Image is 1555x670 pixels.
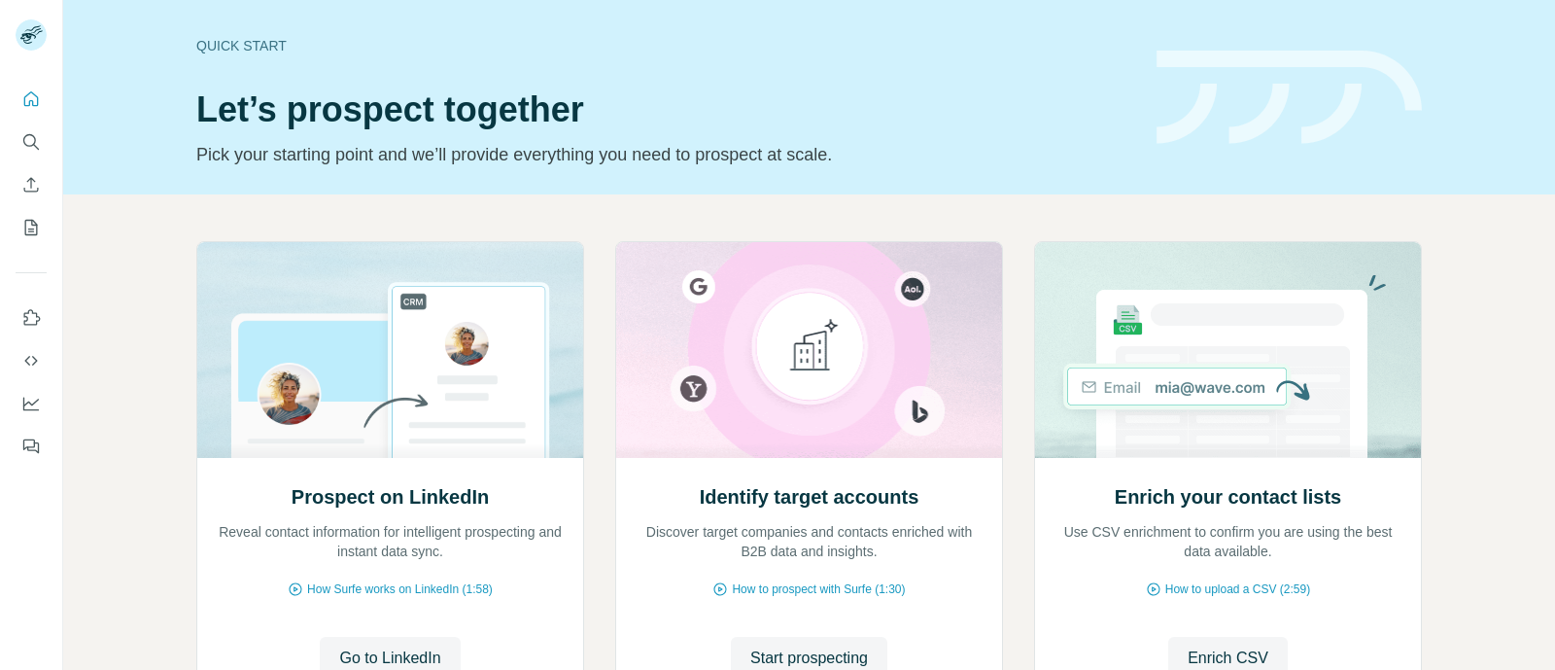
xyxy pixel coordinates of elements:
button: Use Surfe API [16,343,47,378]
p: Reveal contact information for intelligent prospecting and instant data sync. [217,522,564,561]
button: Search [16,124,47,159]
span: Start prospecting [750,647,868,670]
button: My lists [16,210,47,245]
img: Prospect on LinkedIn [196,242,584,458]
p: Pick your starting point and we’ll provide everything you need to prospect at scale. [196,141,1133,168]
span: How Surfe works on LinkedIn (1:58) [307,581,493,598]
button: Use Surfe on LinkedIn [16,300,47,335]
span: Go to LinkedIn [339,647,440,670]
h2: Prospect on LinkedIn [292,483,489,511]
span: How to upload a CSV (2:59) [1165,581,1310,598]
p: Discover target companies and contacts enriched with B2B data and insights. [636,522,983,561]
h1: Let’s prospect together [196,90,1133,129]
button: Feedback [16,429,47,464]
button: Quick start [16,82,47,117]
h2: Identify target accounts [700,483,919,511]
img: Enrich your contact lists [1034,242,1422,458]
img: Identify target accounts [615,242,1003,458]
img: banner [1157,51,1422,145]
p: Use CSV enrichment to confirm you are using the best data available. [1054,522,1401,561]
button: Dashboard [16,386,47,421]
div: Quick start [196,36,1133,55]
h2: Enrich your contact lists [1115,483,1341,511]
button: Enrich CSV [16,167,47,202]
span: How to prospect with Surfe (1:30) [732,581,905,598]
span: Enrich CSV [1188,647,1268,670]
